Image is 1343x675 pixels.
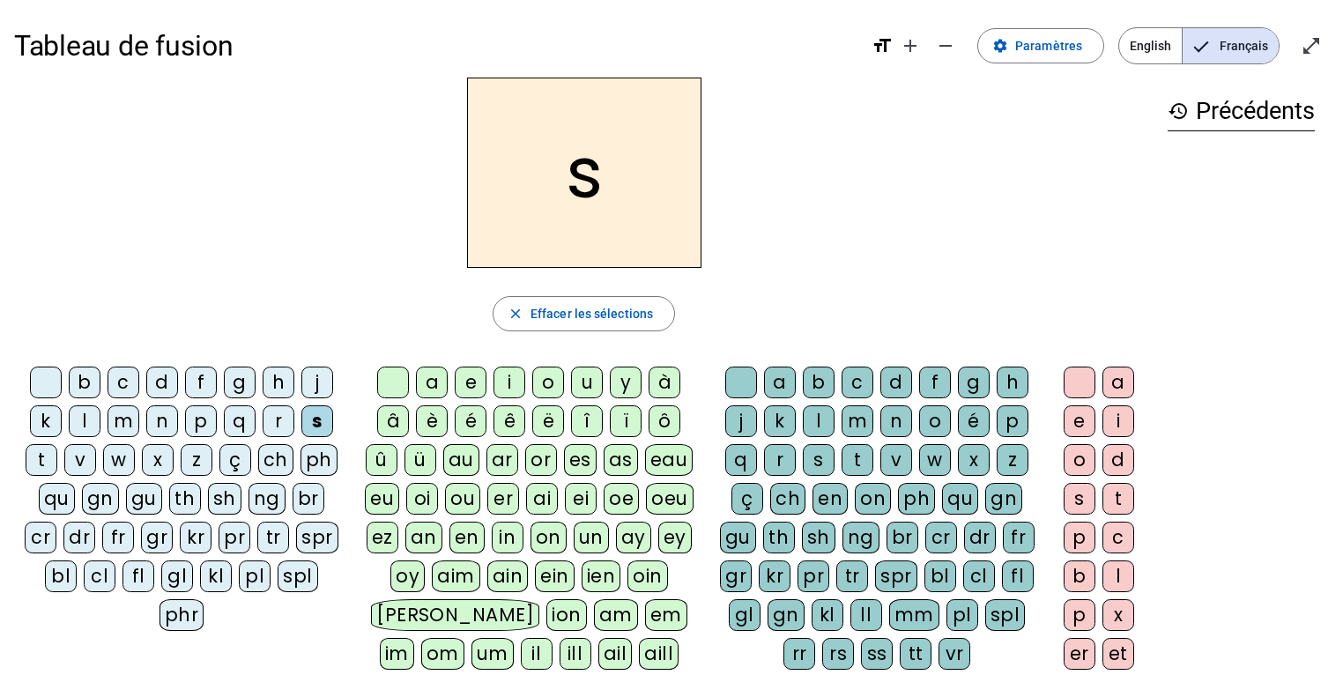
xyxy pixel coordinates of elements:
[239,560,271,592] div: pl
[812,483,848,515] div: en
[893,28,928,63] button: Augmenter la taille de la police
[455,367,486,398] div: e
[102,522,134,553] div: fr
[645,444,694,476] div: eau
[887,522,918,553] div: br
[997,444,1028,476] div: z
[1102,405,1134,437] div: i
[181,444,212,476] div: z
[985,599,1026,631] div: spl
[278,560,318,592] div: spl
[1064,483,1095,515] div: s
[594,599,638,631] div: am
[1294,28,1329,63] button: Entrer en plein écran
[645,599,687,631] div: em
[1064,405,1095,437] div: e
[160,599,204,631] div: phr
[842,405,873,437] div: m
[249,483,286,515] div: ng
[487,560,529,592] div: ain
[103,444,135,476] div: w
[1064,560,1095,592] div: b
[598,638,633,670] div: ail
[293,483,324,515] div: br
[997,367,1028,398] div: h
[64,444,96,476] div: v
[924,560,956,592] div: bl
[985,483,1022,515] div: gn
[126,483,162,515] div: gu
[1168,100,1189,122] mat-icon: history
[725,405,757,437] div: j
[471,638,514,670] div: um
[880,444,912,476] div: v
[616,522,651,553] div: ay
[467,78,701,268] h2: s
[26,444,57,476] div: t
[301,367,333,398] div: j
[571,367,603,398] div: u
[30,405,62,437] div: k
[798,560,829,592] div: pr
[889,599,939,631] div: mm
[508,306,523,322] mat-icon: close
[958,405,990,437] div: é
[763,522,795,553] div: th
[367,522,398,553] div: ez
[639,638,679,670] div: aill
[646,483,694,515] div: oeu
[421,638,464,670] div: om
[759,560,790,592] div: kr
[200,560,232,592] div: kl
[301,405,333,437] div: s
[963,560,995,592] div: cl
[1102,522,1134,553] div: c
[925,522,957,553] div: cr
[390,560,425,592] div: oy
[565,483,597,515] div: ei
[377,405,409,437] div: â
[564,444,597,476] div: es
[487,483,519,515] div: er
[493,405,525,437] div: ê
[764,405,796,437] div: k
[142,444,174,476] div: x
[404,444,436,476] div: ü
[731,483,763,515] div: ç
[803,444,835,476] div: s
[25,522,56,553] div: cr
[531,303,653,324] span: Effacer les sélections
[939,638,970,670] div: vr
[649,405,680,437] div: ô
[649,367,680,398] div: à
[1002,560,1034,592] div: fl
[898,483,935,515] div: ph
[445,483,480,515] div: ou
[802,522,835,553] div: sh
[812,599,843,631] div: kl
[720,560,752,592] div: gr
[1064,444,1095,476] div: o
[219,444,251,476] div: ç
[880,367,912,398] div: d
[82,483,119,515] div: gn
[1119,28,1182,63] span: English
[122,560,154,592] div: fl
[822,638,854,670] div: rs
[84,560,115,592] div: cl
[146,367,178,398] div: d
[224,367,256,398] div: g
[141,522,173,553] div: gr
[1003,522,1035,553] div: fr
[764,367,796,398] div: a
[432,560,480,592] div: aim
[842,522,879,553] div: ng
[571,405,603,437] div: î
[1064,638,1095,670] div: er
[14,18,857,74] h1: Tableau de fusion
[919,367,951,398] div: f
[928,28,963,63] button: Diminuer la taille de la police
[108,405,139,437] div: m
[1102,560,1134,592] div: l
[219,522,250,553] div: pr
